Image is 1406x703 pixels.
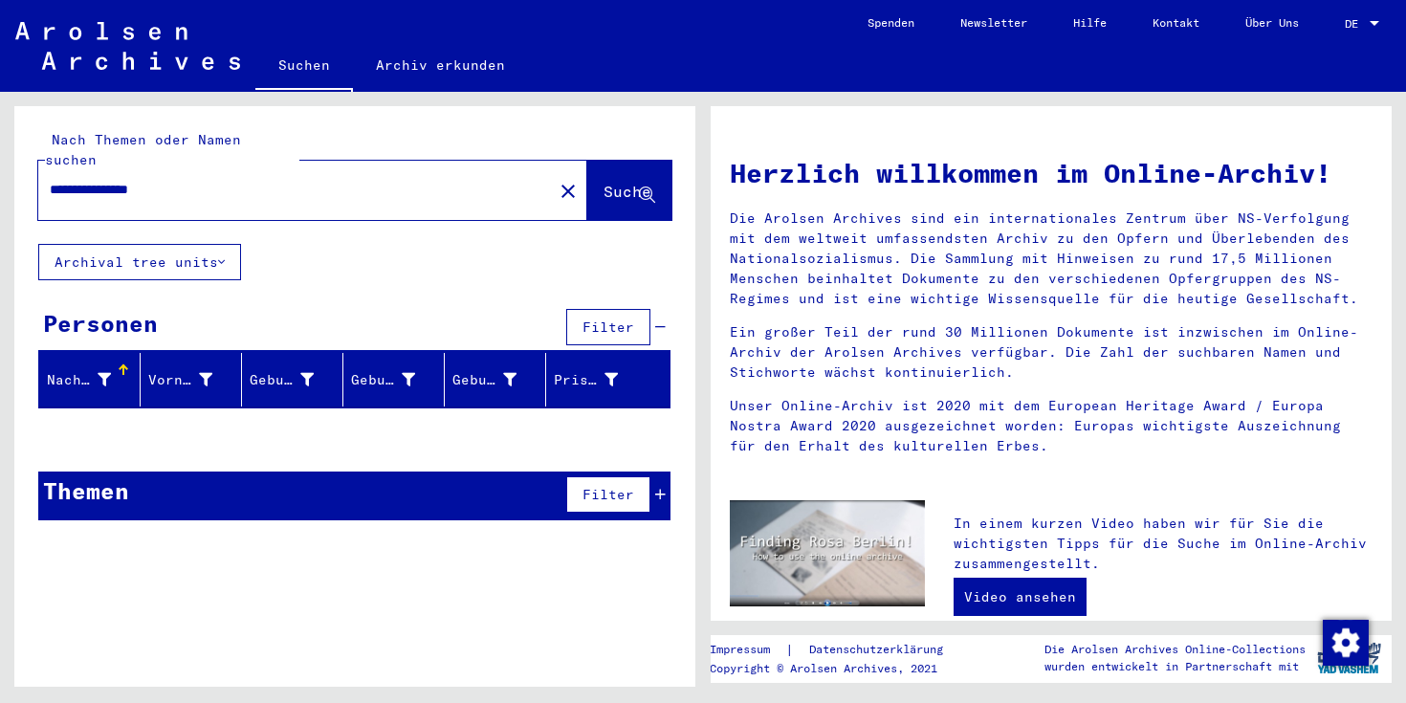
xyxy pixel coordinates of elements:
[43,473,129,508] div: Themen
[582,319,634,336] span: Filter
[39,353,141,406] mat-header-cell: Nachname
[582,486,634,503] span: Filter
[604,182,651,201] span: Suche
[250,364,342,395] div: Geburtsname
[554,370,618,390] div: Prisoner #
[43,306,158,341] div: Personen
[255,42,353,92] a: Suchen
[1323,620,1369,666] img: Zustimmung ändern
[353,42,528,88] a: Archiv erkunden
[1345,17,1366,31] span: DE
[242,353,343,406] mat-header-cell: Geburtsname
[141,353,242,406] mat-header-cell: Vorname
[1313,634,1385,682] img: yv_logo.png
[546,353,670,406] mat-header-cell: Prisoner #
[45,131,241,168] mat-label: Nach Themen oder Namen suchen
[47,370,111,390] div: Nachname
[343,353,445,406] mat-header-cell: Geburt‏
[954,514,1373,574] p: In einem kurzen Video haben wir für Sie die wichtigsten Tipps für die Suche im Online-Archiv zusa...
[730,396,1373,456] p: Unser Online-Archiv ist 2020 mit dem European Heritage Award / Europa Nostra Award 2020 ausgezeic...
[730,500,925,606] img: video.jpg
[587,161,671,220] button: Suche
[566,309,650,345] button: Filter
[250,370,314,390] div: Geburtsname
[710,640,966,660] div: |
[730,209,1373,309] p: Die Arolsen Archives sind ein internationales Zentrum über NS-Verfolgung mit dem weltweit umfasse...
[445,353,546,406] mat-header-cell: Geburtsdatum
[452,364,545,395] div: Geburtsdatum
[710,660,966,677] p: Copyright © Arolsen Archives, 2021
[452,370,516,390] div: Geburtsdatum
[566,476,650,513] button: Filter
[351,364,444,395] div: Geburt‏
[710,640,785,660] a: Impressum
[351,370,415,390] div: Geburt‏
[730,322,1373,383] p: Ein großer Teil der rund 30 Millionen Dokumente ist inzwischen im Online-Archiv der Arolsen Archi...
[554,364,647,395] div: Prisoner #
[557,180,580,203] mat-icon: close
[954,578,1087,616] a: Video ansehen
[47,364,140,395] div: Nachname
[549,171,587,209] button: Clear
[794,640,966,660] a: Datenschutzerklärung
[1044,658,1306,675] p: wurden entwickelt in Partnerschaft mit
[730,153,1373,193] h1: Herzlich willkommen im Online-Archiv!
[15,22,240,70] img: Arolsen_neg.svg
[1044,641,1306,658] p: Die Arolsen Archives Online-Collections
[148,364,241,395] div: Vorname
[38,244,241,280] button: Archival tree units
[148,370,212,390] div: Vorname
